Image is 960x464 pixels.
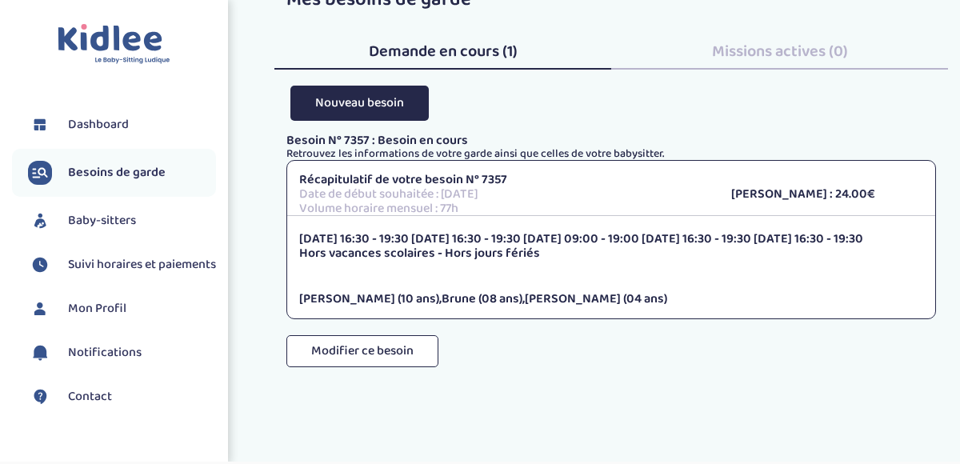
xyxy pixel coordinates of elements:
[68,387,112,406] span: Contact
[28,385,52,409] img: contact.svg
[28,385,216,409] a: Contact
[28,297,216,321] a: Mon Profil
[299,292,923,306] p: , ,
[299,289,439,309] span: [PERSON_NAME] (10 ans)
[286,350,438,382] a: Modifier ce besoin
[68,255,216,274] span: Suivi horaires et paiements
[299,187,707,202] p: Date de début souhaitée : [DATE]
[299,202,707,216] p: Volume horaire mensuel : 77h
[28,209,216,233] a: Baby-sitters
[369,38,518,64] span: Demande en cours (1)
[28,253,52,277] img: suivihoraire.svg
[286,134,936,148] p: Besoin N° 7357 : Besoin en cours
[28,113,52,137] img: dashboard.svg
[28,161,216,185] a: Besoins de garde
[28,253,216,277] a: Suivi horaires et paiements
[286,148,936,160] p: Retrouvez les informations de votre garde ainsi que celles de votre babysitter.
[442,289,522,309] span: Brune (08 ans)
[28,161,52,185] img: besoin.svg
[68,299,126,318] span: Mon Profil
[286,335,438,367] button: Modifier ce besoin
[525,289,667,309] span: [PERSON_NAME] (04 ans)
[28,209,52,233] img: babysitters.svg
[28,341,52,365] img: notification.svg
[290,86,429,120] button: Nouveau besoin
[299,246,923,261] p: Hors vacances scolaires - Hors jours fériés
[28,297,52,321] img: profil.svg
[28,341,216,365] a: Notifications
[58,24,170,65] img: logo.svg
[28,113,216,137] a: Dashboard
[68,163,166,182] span: Besoins de garde
[68,343,142,362] span: Notifications
[68,211,136,230] span: Baby-sitters
[68,115,129,134] span: Dashboard
[299,173,707,187] p: Récapitulatif de votre besoin N° 7357
[712,38,848,64] span: Missions actives (0)
[299,232,923,246] p: [DATE] 16:30 - 19:30 [DATE] 16:30 - 19:30 [DATE] 09:00 - 19:00 [DATE] 16:30 - 19:30 [DATE] 16:30 ...
[731,187,923,202] p: [PERSON_NAME] : 24.00€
